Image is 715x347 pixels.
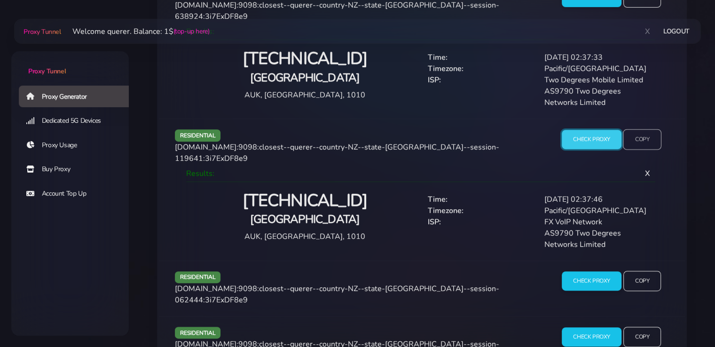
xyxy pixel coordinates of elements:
div: Time: [422,52,539,63]
input: Copy [623,129,661,150]
div: AS9790 Two Degrees Networks Limited [539,86,656,108]
iframe: Webchat Widget [669,301,703,335]
a: Proxy Tunnel [22,24,61,39]
h2: [TECHNICAL_ID] [194,190,416,212]
h4: [GEOGRAPHIC_DATA] [194,212,416,227]
a: Account Top Up [19,183,136,205]
span: residential [175,129,221,141]
span: Proxy Tunnel [24,27,61,36]
h2: [TECHNICAL_ID] [194,48,416,70]
a: Proxy Generator [19,86,136,107]
span: residential [175,271,221,283]
span: residential [175,327,221,339]
input: Check Proxy [562,271,621,291]
div: Timezone: [422,205,539,216]
h4: [GEOGRAPHIC_DATA] [194,70,416,86]
a: Dedicated 5G Devices [19,110,136,132]
input: Copy [623,271,661,291]
input: Check Proxy [562,130,621,149]
div: ISP: [422,74,539,86]
div: Two Degrees Mobile Limited [539,74,656,86]
div: [DATE] 02:37:46 [539,194,656,205]
input: Copy [623,327,661,347]
li: Welcome querer. Balance: 1$ [61,26,210,37]
div: Pacific/[GEOGRAPHIC_DATA] [539,63,656,74]
span: Proxy Tunnel [28,67,66,76]
div: FX VoIP Network [539,216,656,228]
a: Proxy Tunnel [11,51,129,76]
div: Time: [422,194,539,205]
span: Results: [186,168,214,179]
a: Proxy Usage [19,134,136,156]
a: Buy Proxy [19,158,136,180]
input: Check Proxy [562,327,621,347]
div: [DATE] 02:37:33 [539,52,656,63]
span: AUK, [GEOGRAPHIC_DATA], 1010 [244,231,365,242]
div: Pacific/[GEOGRAPHIC_DATA] [539,205,656,216]
span: [DOMAIN_NAME]:9098:closest--querer--country-NZ--state-[GEOGRAPHIC_DATA]--session-119641:3i7ExDF8e9 [175,142,499,164]
span: [DOMAIN_NAME]:9098:closest--querer--country-NZ--state-[GEOGRAPHIC_DATA]--session-062444:3i7ExDF8e9 [175,284,499,305]
span: X [637,161,658,186]
a: Logout [663,23,690,40]
div: AS9790 Two Degrees Networks Limited [539,228,656,250]
span: AUK, [GEOGRAPHIC_DATA], 1010 [244,90,365,100]
div: ISP: [422,216,539,228]
div: Timezone: [422,63,539,74]
a: (top-up here) [173,26,210,36]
